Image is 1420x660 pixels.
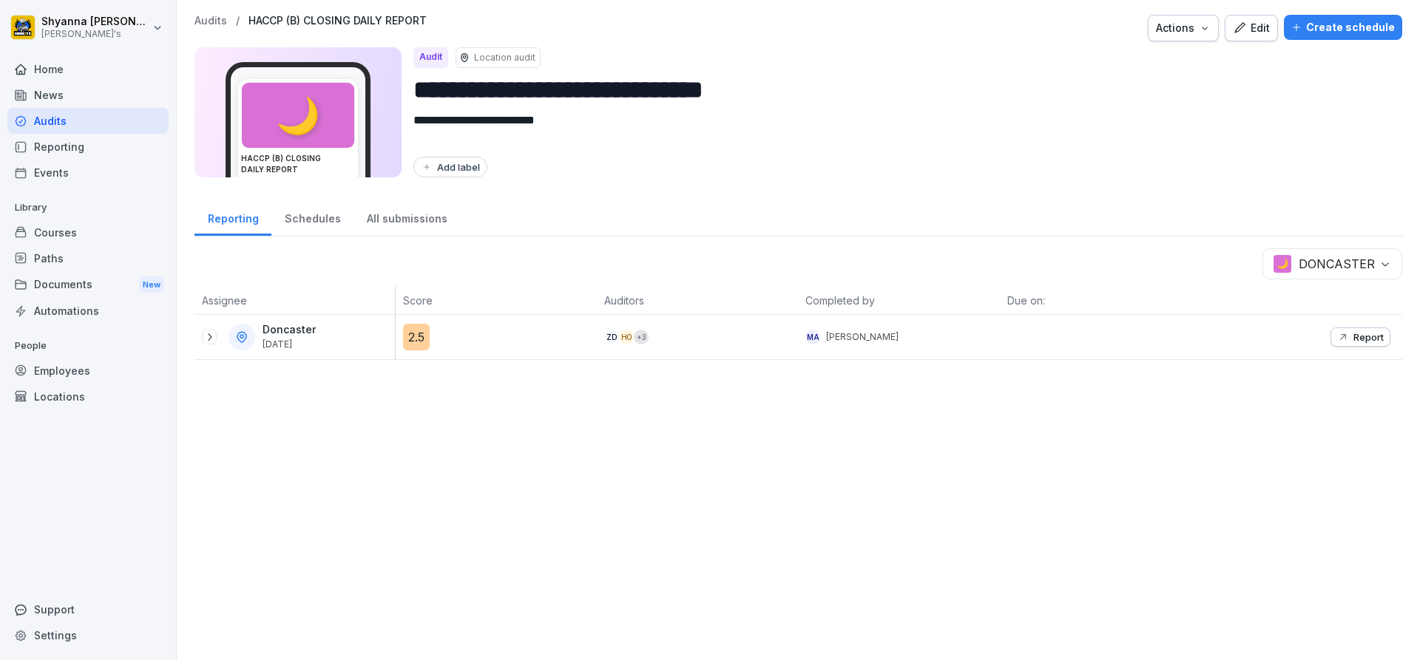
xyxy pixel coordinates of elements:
[7,271,169,299] a: DocumentsNew
[7,384,169,409] a: Locations
[421,161,480,173] div: Add label
[413,47,448,68] div: Audit
[7,334,169,358] p: People
[7,622,169,648] a: Settings
[7,56,169,82] a: Home
[604,330,619,344] div: ZD
[1000,287,1201,315] th: Due on:
[597,287,798,315] th: Auditors
[7,298,169,324] a: Automations
[195,198,271,236] a: Reporting
[195,15,227,27] a: Audits
[7,271,169,299] div: Documents
[7,82,169,108] a: News
[474,51,535,64] p: Location audit
[41,29,149,39] p: [PERSON_NAME]'s
[1148,15,1219,41] button: Actions
[354,198,460,236] a: All submissions
[403,293,589,308] p: Score
[263,324,316,336] p: Doncaster
[248,15,427,27] a: HACCP (B) CLOSING DAILY REPORT
[241,153,355,175] h3: HACCP (B) CLOSING DAILY REPORT
[236,15,240,27] p: /
[41,16,149,28] p: Shyanna [PERSON_NAME]
[271,198,354,236] a: Schedules
[7,245,169,271] a: Paths
[7,220,169,245] a: Courses
[7,108,169,134] a: Audits
[1233,20,1270,36] div: Edit
[7,160,169,186] a: Events
[7,196,169,220] p: Library
[242,83,354,148] div: 🌙
[826,330,899,344] p: [PERSON_NAME]
[7,596,169,622] div: Support
[7,134,169,160] a: Reporting
[805,293,992,308] p: Completed by
[619,330,634,344] div: HO
[1284,15,1402,40] button: Create schedule
[1331,327,1390,347] button: Report
[263,339,316,350] p: [DATE]
[403,324,430,350] div: 2.5
[1225,15,1278,41] button: Edit
[7,358,169,384] a: Employees
[805,330,820,344] div: MA
[1291,19,1395,35] div: Create schedule
[139,276,164,293] div: New
[1156,20,1211,36] div: Actions
[634,330,649,344] div: + 3
[413,157,487,177] button: Add label
[202,293,388,308] p: Assignee
[1353,331,1384,343] p: Report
